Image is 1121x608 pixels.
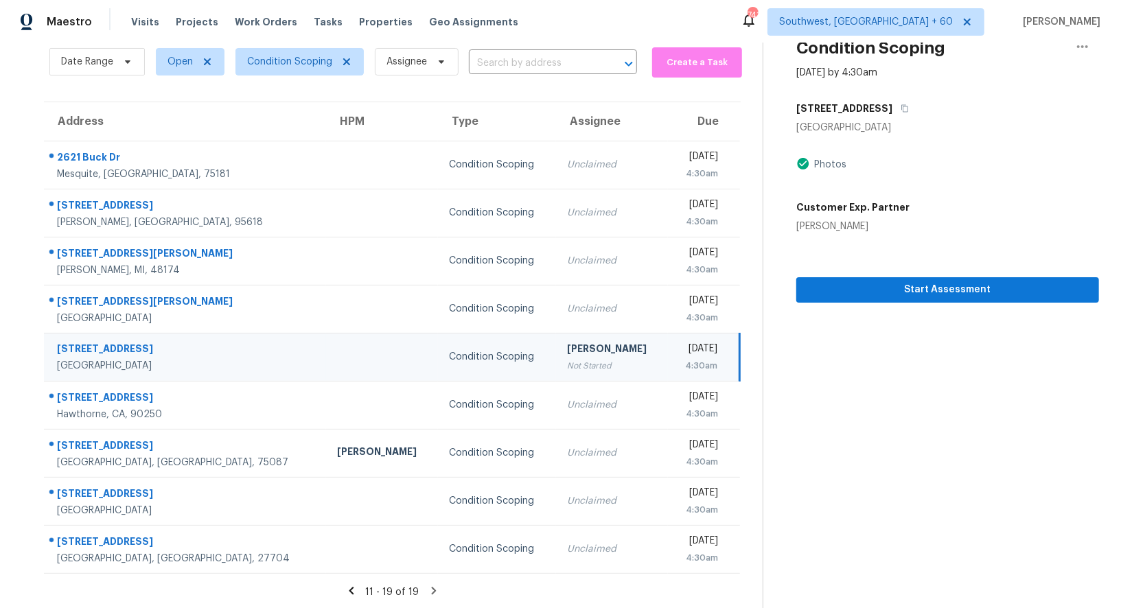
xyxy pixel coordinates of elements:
div: Unclaimed [567,542,657,556]
div: [PERSON_NAME] [567,342,657,359]
div: [DATE] [679,390,719,407]
span: Visits [131,15,159,29]
div: [GEOGRAPHIC_DATA], [GEOGRAPHIC_DATA], 75087 [57,456,315,469]
div: [PERSON_NAME] [337,445,427,462]
span: Open [167,55,193,69]
button: Create a Task [652,47,742,78]
th: Type [438,102,556,141]
div: [DATE] [679,294,719,311]
div: [STREET_ADDRESS] [57,487,315,504]
span: Date Range [61,55,113,69]
span: Condition Scoping [247,55,332,69]
h5: [STREET_ADDRESS] [796,102,892,115]
div: 4:30am [679,215,719,229]
div: Condition Scoping [449,158,545,172]
div: Condition Scoping [449,254,545,268]
div: [GEOGRAPHIC_DATA], [GEOGRAPHIC_DATA], 27704 [57,552,315,565]
span: Projects [176,15,218,29]
div: [PERSON_NAME] [796,220,910,233]
div: Condition Scoping [449,302,545,316]
span: Start Assessment [807,281,1088,299]
div: [DATE] [679,438,719,455]
div: 4:30am [679,311,719,325]
div: [DATE] [679,150,719,167]
div: [STREET_ADDRESS] [57,390,315,408]
button: Start Assessment [796,277,1099,303]
div: Condition Scoping [449,206,545,220]
th: Assignee [556,102,668,141]
div: Condition Scoping [449,446,545,460]
span: 11 - 19 of 19 [366,587,419,597]
div: 4:30am [679,263,719,277]
div: [STREET_ADDRESS] [57,198,315,215]
div: 4:30am [679,359,718,373]
div: [DATE] [679,342,718,359]
div: [GEOGRAPHIC_DATA] [57,359,315,373]
div: Unclaimed [567,398,657,412]
div: Condition Scoping [449,350,545,364]
th: Due [668,102,740,141]
div: [STREET_ADDRESS][PERSON_NAME] [57,246,315,264]
input: Search by address [469,53,599,74]
div: Hawthorne, CA, 90250 [57,408,315,421]
h5: Customer Exp. Partner [796,200,910,214]
div: 741 [748,8,757,22]
span: Southwest, [GEOGRAPHIC_DATA] + 60 [779,15,953,29]
div: Condition Scoping [449,542,545,556]
div: [DATE] [679,534,719,551]
div: Condition Scoping [449,398,545,412]
div: [DATE] [679,486,719,503]
div: [DATE] by 4:30am [796,66,877,80]
div: Not Started [567,359,657,373]
span: [PERSON_NAME] [1017,15,1100,29]
img: Artifact Present Icon [796,156,810,171]
div: Photos [810,158,846,172]
div: 4:30am [679,455,719,469]
div: [GEOGRAPHIC_DATA] [57,312,315,325]
span: Properties [359,15,413,29]
div: 4:30am [679,407,719,421]
th: HPM [326,102,438,141]
span: Geo Assignments [429,15,518,29]
div: [STREET_ADDRESS] [57,342,315,359]
div: 4:30am [679,551,719,565]
div: Unclaimed [567,158,657,172]
div: [DATE] [679,198,719,215]
div: Unclaimed [567,302,657,316]
div: [STREET_ADDRESS] [57,535,315,552]
span: Assignee [386,55,427,69]
div: [PERSON_NAME], MI, 48174 [57,264,315,277]
h2: Condition Scoping [796,41,945,55]
div: 4:30am [679,503,719,517]
span: Tasks [314,17,343,27]
div: 2621 Buck Dr [57,150,315,167]
div: Unclaimed [567,494,657,508]
span: Work Orders [235,15,297,29]
div: [STREET_ADDRESS][PERSON_NAME] [57,294,315,312]
div: [DATE] [679,246,719,263]
div: [STREET_ADDRESS] [57,439,315,456]
div: [GEOGRAPHIC_DATA] [796,121,1099,135]
div: Mesquite, [GEOGRAPHIC_DATA], 75181 [57,167,315,181]
div: 4:30am [679,167,719,180]
button: Open [619,54,638,73]
div: Unclaimed [567,446,657,460]
div: Unclaimed [567,206,657,220]
div: Unclaimed [567,254,657,268]
th: Address [44,102,326,141]
div: [PERSON_NAME], [GEOGRAPHIC_DATA], 95618 [57,215,315,229]
div: Condition Scoping [449,494,545,508]
span: Maestro [47,15,92,29]
span: Create a Task [659,55,735,71]
div: [GEOGRAPHIC_DATA] [57,504,315,517]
